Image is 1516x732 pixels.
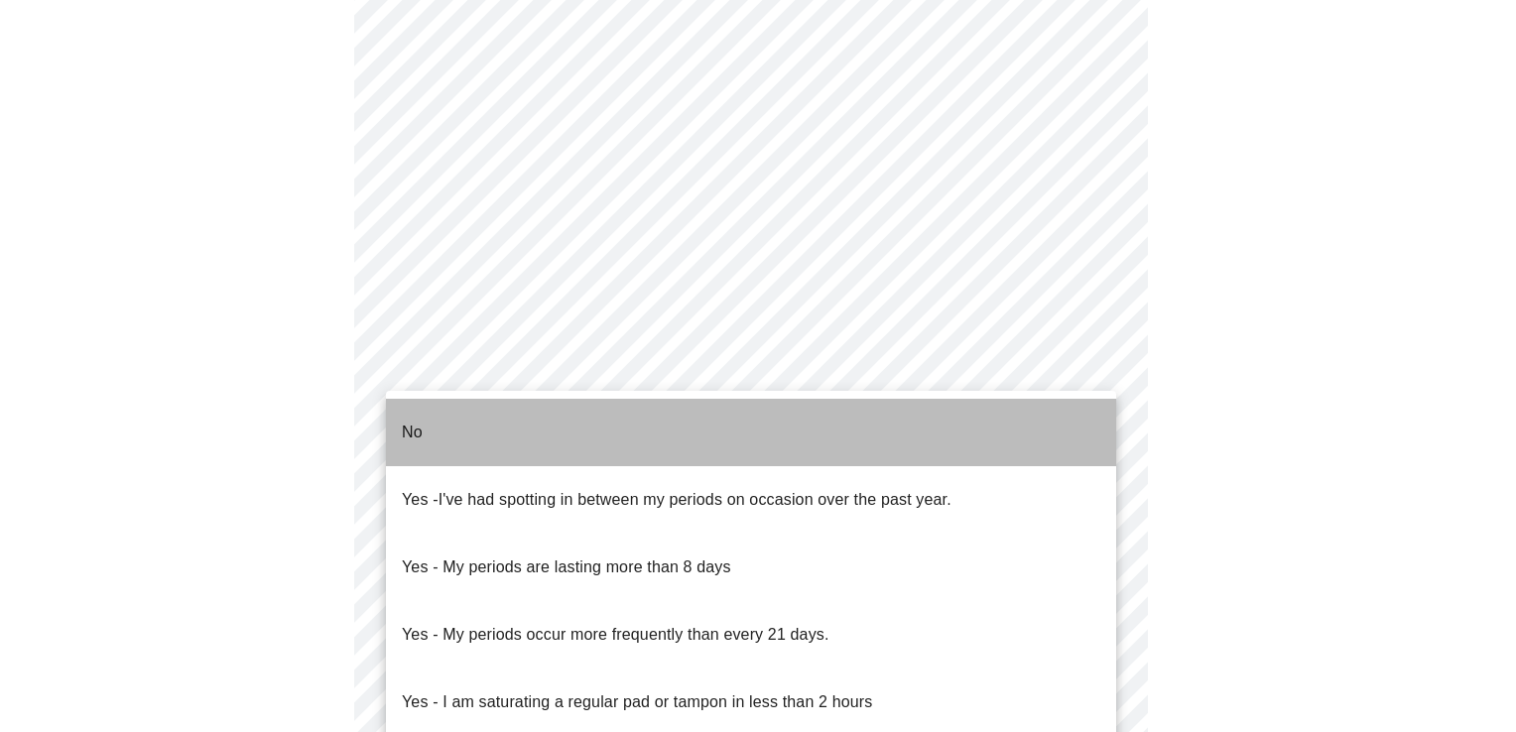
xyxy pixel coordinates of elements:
[402,623,829,647] p: Yes - My periods occur more frequently than every 21 days.
[402,488,951,512] p: Yes -
[402,690,872,714] p: Yes - I am saturating a regular pad or tampon in less than 2 hours
[439,491,951,508] span: I've had spotting in between my periods on occasion over the past year.
[402,421,423,444] p: No
[402,555,731,579] p: Yes - My periods are lasting more than 8 days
